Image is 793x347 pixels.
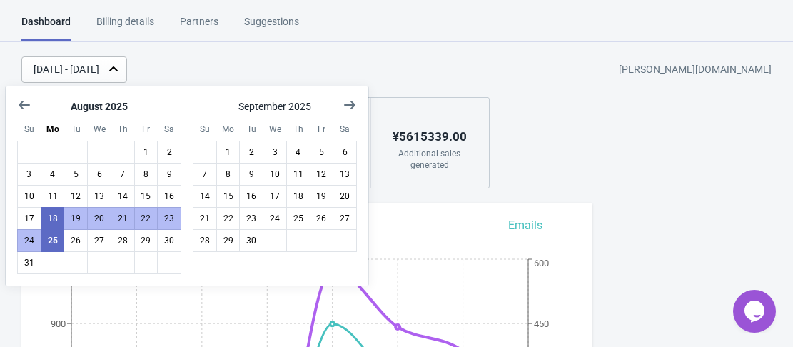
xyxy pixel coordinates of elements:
button: September 19 2025 [310,185,334,208]
div: Partners [180,14,218,39]
button: September 9 2025 [239,163,263,186]
div: Friday [134,117,158,141]
button: September 16 2025 [239,185,263,208]
button: August 10 2025 [17,185,41,208]
button: August 12 2025 [64,185,88,208]
button: September 20 2025 [333,185,357,208]
tspan: 450 [534,318,549,329]
div: Billing details [96,14,154,39]
button: August 28 2025 [111,229,135,252]
button: September 13 2025 [333,163,357,186]
div: Sunday [193,117,217,141]
tspan: 600 [534,258,549,268]
div: Additional sales generated [385,148,473,171]
button: August 13 2025 [87,185,111,208]
div: Tuesday [239,117,263,141]
button: August 26 2025 [64,229,88,252]
button: August 21 2025 [111,207,135,230]
button: Show next month, October 2025 [337,92,363,118]
button: September 23 2025 [239,207,263,230]
button: September 4 2025 [286,141,310,164]
button: September 6 2025 [333,141,357,164]
button: August 1 2025 [134,141,158,164]
button: Today August 25 2025 [41,229,65,252]
button: August 30 2025 [157,229,181,252]
button: August 29 2025 [134,229,158,252]
div: Saturday [333,117,357,141]
button: August 16 2025 [157,185,181,208]
button: September 3 2025 [263,141,287,164]
button: August 7 2025 [111,163,135,186]
button: August 31 2025 [17,251,41,274]
div: Monday [41,117,65,141]
tspan: 900 [51,318,66,329]
div: Friday [310,117,334,141]
div: Thursday [111,117,135,141]
button: August 18 2025 [41,207,65,230]
iframe: chat widget [733,290,779,333]
button: September 24 2025 [263,207,287,230]
button: September 2 2025 [239,141,263,164]
button: September 1 2025 [216,141,241,164]
div: [DATE] - [DATE] [34,62,99,77]
div: Wednesday [263,117,287,141]
div: [PERSON_NAME][DOMAIN_NAME] [619,57,772,83]
div: Thursday [286,117,310,141]
div: Tuesday [64,117,89,141]
button: September 30 2025 [239,229,263,252]
button: Show previous month, July 2025 [11,92,37,118]
button: August 4 2025 [41,163,65,186]
button: September 26 2025 [310,207,334,230]
div: Suggestions [244,14,299,39]
button: August 9 2025 [157,163,181,186]
button: August 3 2025 [17,163,41,186]
button: September 14 2025 [193,185,217,208]
button: August 5 2025 [64,163,88,186]
div: Dashboard [21,14,71,41]
div: Wednesday [87,117,111,141]
div: Sunday [17,117,41,141]
button: August 23 2025 [157,207,181,230]
button: September 28 2025 [193,229,217,252]
button: September 17 2025 [263,185,287,208]
div: Monday [216,117,241,141]
button: September 18 2025 [286,185,310,208]
button: August 6 2025 [87,163,111,186]
button: September 25 2025 [286,207,310,230]
button: September 22 2025 [216,207,241,230]
button: August 22 2025 [134,207,158,230]
button: August 14 2025 [111,185,135,208]
div: Saturday [157,117,181,141]
button: August 2 2025 [157,141,181,164]
button: September 12 2025 [310,163,334,186]
button: September 5 2025 [310,141,334,164]
button: September 27 2025 [333,207,357,230]
button: August 8 2025 [134,163,158,186]
button: September 29 2025 [216,229,241,252]
button: August 17 2025 [17,207,41,230]
button: August 20 2025 [87,207,111,230]
button: September 15 2025 [216,185,241,208]
div: ¥ 5615339.00 [385,125,473,148]
button: August 19 2025 [64,207,88,230]
button: September 8 2025 [216,163,241,186]
button: August 11 2025 [41,185,65,208]
button: September 21 2025 [193,207,217,230]
button: September 7 2025 [193,163,217,186]
button: September 10 2025 [263,163,287,186]
button: August 24 2025 [17,229,41,252]
button: August 27 2025 [87,229,111,252]
button: August 15 2025 [134,185,158,208]
button: September 11 2025 [286,163,310,186]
